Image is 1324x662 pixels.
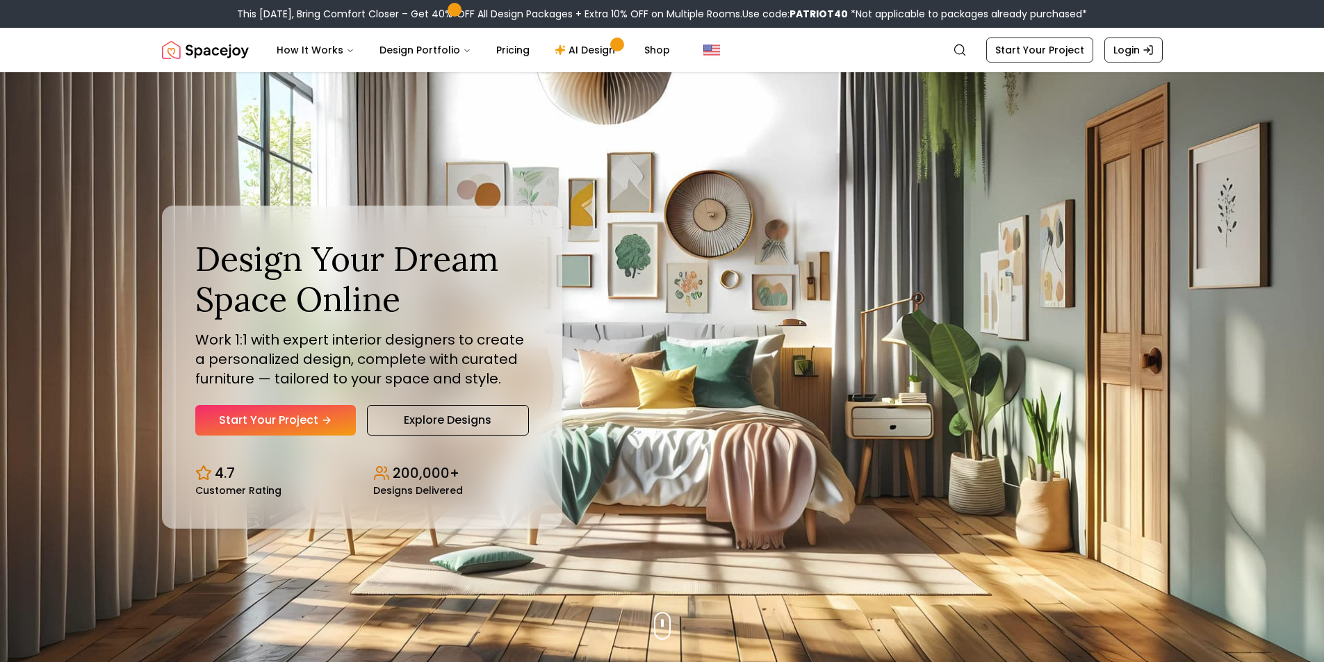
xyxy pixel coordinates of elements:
small: Designs Delivered [373,486,463,495]
p: 4.7 [215,463,235,483]
a: AI Design [544,36,630,64]
button: How It Works [265,36,366,64]
span: *Not applicable to packages already purchased* [848,7,1087,21]
h1: Design Your Dream Space Online [195,239,529,319]
img: Spacejoy Logo [162,36,249,64]
b: PATRIOT40 [790,7,848,21]
span: Use code: [742,7,848,21]
img: United States [703,42,720,58]
a: Explore Designs [367,405,529,436]
a: Start Your Project [986,38,1093,63]
small: Customer Rating [195,486,281,495]
a: Spacejoy [162,36,249,64]
a: Pricing [485,36,541,64]
nav: Global [162,28,1163,72]
a: Shop [633,36,681,64]
p: Work 1:1 with expert interior designers to create a personalized design, complete with curated fu... [195,330,529,388]
a: Login [1104,38,1163,63]
button: Design Portfolio [368,36,482,64]
p: 200,000+ [393,463,459,483]
div: This [DATE], Bring Comfort Closer – Get 40% OFF All Design Packages + Extra 10% OFF on Multiple R... [237,7,1087,21]
div: Design stats [195,452,529,495]
a: Start Your Project [195,405,356,436]
nav: Main [265,36,681,64]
